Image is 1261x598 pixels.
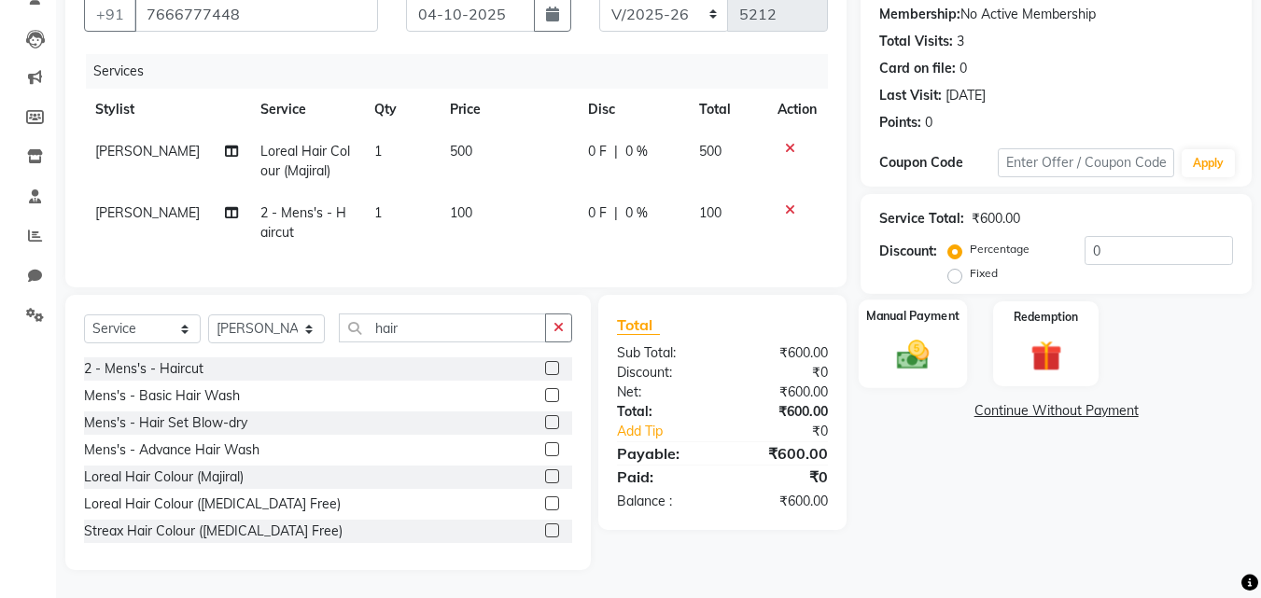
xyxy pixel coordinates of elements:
[249,89,363,131] th: Service
[260,204,346,241] span: 2 - Mens's - Haircut
[699,204,722,221] span: 100
[722,343,842,363] div: ₹600.00
[1021,337,1072,375] img: _gift.svg
[84,440,259,460] div: Mens's - Advance Hair Wash
[887,336,939,373] img: _cash.svg
[614,142,618,161] span: |
[879,153,997,173] div: Coupon Code
[95,204,200,221] span: [PERSON_NAME]
[957,32,964,51] div: 3
[603,422,742,441] a: Add Tip
[95,143,200,160] span: [PERSON_NAME]
[577,89,688,131] th: Disc
[84,413,247,433] div: Mens's - Hair Set Blow-dry
[866,307,960,325] label: Manual Payment
[722,382,842,402] div: ₹600.00
[84,89,249,131] th: Stylist
[879,5,960,24] div: Membership:
[960,59,967,78] div: 0
[84,467,244,487] div: Loreal Hair Colour (Majiral)
[588,203,607,223] span: 0 F
[879,209,964,229] div: Service Total:
[970,265,998,282] label: Fixed
[879,242,937,261] div: Discount:
[879,32,953,51] div: Total Visits:
[879,5,1233,24] div: No Active Membership
[946,86,986,105] div: [DATE]
[722,402,842,422] div: ₹600.00
[603,442,722,465] div: Payable:
[972,209,1020,229] div: ₹600.00
[1014,309,1078,326] label: Redemption
[743,422,843,441] div: ₹0
[970,241,1030,257] label: Percentage
[722,442,842,465] div: ₹600.00
[614,203,618,223] span: |
[722,363,842,382] div: ₹0
[603,466,722,488] div: Paid:
[925,113,932,132] div: 0
[603,343,722,363] div: Sub Total:
[864,401,1248,421] a: Continue Without Payment
[1182,149,1235,177] button: Apply
[617,315,660,335] span: Total
[998,148,1174,177] input: Enter Offer / Coupon Code
[722,466,842,488] div: ₹0
[603,363,722,382] div: Discount:
[84,359,203,379] div: 2 - Mens's - Haircut
[374,204,382,221] span: 1
[879,86,942,105] div: Last Visit:
[84,494,341,514] div: Loreal Hair Colour ([MEDICAL_DATA] Free)
[699,143,722,160] span: 500
[339,313,546,342] input: Search or Scan
[439,89,577,131] th: Price
[86,54,842,89] div: Services
[603,402,722,422] div: Total:
[879,59,956,78] div: Card on file:
[84,386,240,406] div: Mens's - Basic Hair Wash
[603,492,722,511] div: Balance :
[625,203,648,223] span: 0 %
[363,89,439,131] th: Qty
[450,143,472,160] span: 500
[260,143,350,179] span: Loreal Hair Colour (Majiral)
[374,143,382,160] span: 1
[450,204,472,221] span: 100
[766,89,828,131] th: Action
[625,142,648,161] span: 0 %
[879,113,921,132] div: Points:
[588,142,607,161] span: 0 F
[603,382,722,402] div: Net:
[722,492,842,511] div: ₹600.00
[688,89,767,131] th: Total
[84,522,343,541] div: Streax Hair Colour ([MEDICAL_DATA] Free)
